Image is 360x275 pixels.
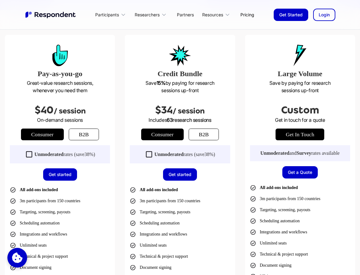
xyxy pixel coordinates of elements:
[10,219,59,228] li: Scheduling automation
[250,239,287,248] li: Unlimited seats
[189,129,219,140] a: b2b
[260,185,298,190] strong: All add-ons included
[35,105,54,116] span: $40
[199,7,235,22] div: Resources
[54,107,86,115] span: / session
[130,208,190,216] li: Targeting, screening, payouts
[250,206,310,214] li: Targeting, screening, payouts
[173,107,205,115] span: / session
[274,9,308,21] a: Get Started
[250,217,300,225] li: Scheduling automation
[130,219,179,228] li: Scheduling automation
[250,116,350,124] p: Get in touch for a quote
[250,250,308,259] li: Technical & project support
[282,166,318,179] a: Get a Quote
[173,117,211,123] span: research sessions
[140,187,178,192] strong: All add-ons included
[43,168,77,181] a: Get started
[10,208,70,216] li: Targeting, screening, payouts
[25,11,77,19] a: home
[69,129,99,140] a: b2b
[313,9,335,21] a: Login
[130,252,188,261] li: Technical & project support
[130,79,230,94] p: Save by paying for research sessions up-front
[35,152,63,157] strong: Unmoderated
[25,11,77,19] img: Untitled UI logotext
[163,168,197,181] a: Get started
[276,129,324,140] a: get in touch
[130,263,171,272] li: Document signing
[235,7,259,22] a: Pricing
[167,117,173,123] span: 63
[155,105,173,116] span: $34
[92,7,131,22] div: Participants
[250,228,307,236] li: Integrations and workflows
[130,68,230,79] h3: Credit Bundle
[250,68,350,79] h3: Large Volume
[130,116,230,124] p: Includes
[10,241,47,250] li: Unlimited seats
[84,152,93,157] span: 38%
[131,7,172,22] div: Researchers
[10,252,68,261] li: Technical & project support
[172,7,199,22] a: Partners
[95,12,119,18] div: Participants
[10,116,110,124] p: On-demand sessions
[260,150,289,156] strong: Unmoderated
[130,197,200,205] li: 3m participants from 150 countries
[250,261,292,270] li: Document signing
[202,12,223,18] div: Resources
[141,129,184,140] a: Consumer
[260,150,340,156] div: and rates available
[130,241,167,250] li: Unlimited seats
[154,151,215,158] div: rates (save )
[20,187,58,192] strong: All add-ons included
[204,152,213,157] span: 38%
[10,230,67,239] li: Integrations and workflows
[10,79,110,94] p: Great-value research sessions, whenever you need them
[10,263,51,272] li: Document signing
[10,197,80,205] li: 3m participants from 150 countries
[154,152,183,157] strong: Unmoderated
[135,12,160,18] div: Researchers
[10,68,110,79] h3: Pay-as-you-go
[35,151,95,158] div: rates (save )
[130,230,187,239] li: Integrations and workflows
[281,105,319,116] span: Custom
[21,129,63,140] a: Consumer
[297,150,311,156] strong: Survey
[157,80,166,86] strong: 15%
[250,195,321,203] li: 3m participants from 150 countries
[250,79,350,94] p: Save by paying for research sessions up-front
